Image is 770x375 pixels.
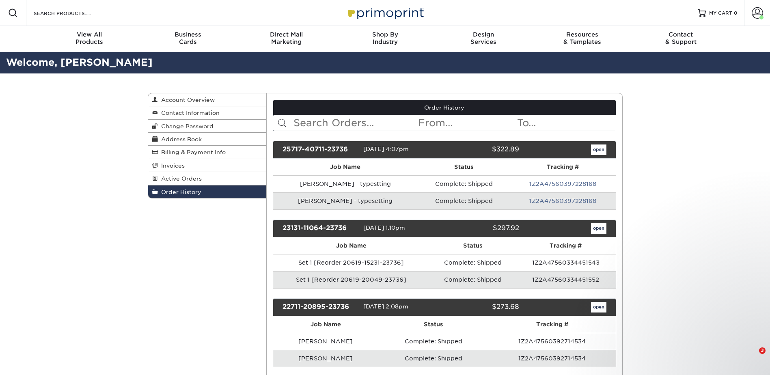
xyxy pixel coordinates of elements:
[2,350,69,372] iframe: Google Customer Reviews
[591,223,606,234] a: open
[429,271,516,288] td: Complete: Shipped
[273,350,378,367] td: [PERSON_NAME]
[533,31,632,38] span: Resources
[632,31,730,38] span: Contact
[276,144,363,155] div: 25717-40711-23736
[273,192,418,209] td: [PERSON_NAME] - typesetting
[336,26,434,52] a: Shop ByIndustry
[591,144,606,155] a: open
[148,133,267,146] a: Address Book
[489,316,616,333] th: Tracking #
[734,10,738,16] span: 0
[378,333,489,350] td: Complete: Shipped
[273,316,378,333] th: Job Name
[293,115,417,131] input: Search Orders...
[418,192,510,209] td: Complete: Shipped
[148,93,267,106] a: Account Overview
[158,123,214,129] span: Change Password
[148,172,267,185] a: Active Orders
[434,26,533,52] a: DesignServices
[276,223,363,234] div: 23131-11064-23736
[158,97,215,103] span: Account Overview
[148,106,267,119] a: Contact Information
[336,31,434,45] div: Industry
[418,159,510,175] th: Status
[759,347,766,354] span: 3
[489,350,616,367] td: 1Z2A47560392714534
[516,271,615,288] td: 1Z2A47560334451552
[533,31,632,45] div: & Templates
[158,162,185,169] span: Invoices
[33,8,112,18] input: SEARCH PRODUCTS.....
[148,120,267,133] a: Change Password
[138,31,237,45] div: Cards
[273,254,429,271] td: Set 1 [Reorder 20619-15231-23736]
[632,26,730,52] a: Contact& Support
[138,26,237,52] a: BusinessCards
[529,198,596,204] a: 1Z2A47560397228168
[516,237,615,254] th: Tracking #
[158,110,220,116] span: Contact Information
[438,302,525,312] div: $273.68
[40,31,139,38] span: View All
[529,181,596,187] a: 1Z2A47560397228168
[148,146,267,159] a: Billing & Payment Info
[438,144,525,155] div: $322.89
[148,185,267,198] a: Order History
[158,189,201,195] span: Order History
[489,333,616,350] td: 1Z2A47560392714534
[273,271,429,288] td: Set 1 [Reorder 20619-20049-23736]
[40,26,139,52] a: View AllProducts
[273,333,378,350] td: [PERSON_NAME]
[273,100,616,115] a: Order History
[632,31,730,45] div: & Support
[510,159,615,175] th: Tracking #
[237,26,336,52] a: Direct MailMarketing
[434,31,533,45] div: Services
[429,237,516,254] th: Status
[158,175,202,182] span: Active Orders
[591,302,606,312] a: open
[138,31,237,38] span: Business
[417,115,516,131] input: From...
[418,175,510,192] td: Complete: Shipped
[273,175,418,192] td: [PERSON_NAME] - typestting
[273,237,429,254] th: Job Name
[363,146,409,152] span: [DATE] 4:07pm
[273,159,418,175] th: Job Name
[438,223,525,234] div: $297.92
[516,115,615,131] input: To...
[237,31,336,45] div: Marketing
[378,350,489,367] td: Complete: Shipped
[516,254,615,271] td: 1Z2A47560334451543
[276,302,363,312] div: 22711-20895-23736
[533,26,632,52] a: Resources& Templates
[345,4,426,22] img: Primoprint
[40,31,139,45] div: Products
[709,10,732,17] span: MY CART
[158,149,226,155] span: Billing & Payment Info
[742,347,762,367] iframe: Intercom live chat
[378,316,489,333] th: Status
[336,31,434,38] span: Shop By
[363,224,405,231] span: [DATE] 1:10pm
[237,31,336,38] span: Direct Mail
[434,31,533,38] span: Design
[158,136,202,142] span: Address Book
[363,303,408,310] span: [DATE] 2:08pm
[148,159,267,172] a: Invoices
[429,254,516,271] td: Complete: Shipped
